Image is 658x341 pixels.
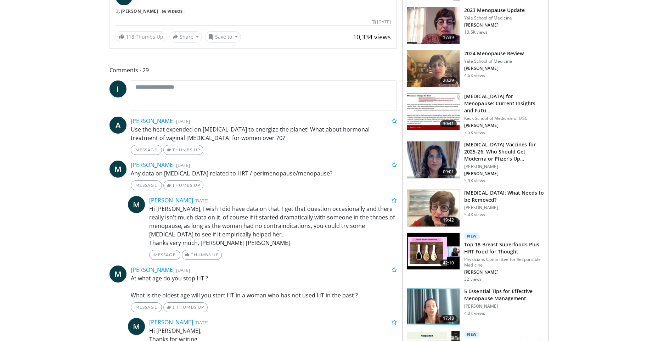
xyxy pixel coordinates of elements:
[159,8,185,14] a: 66 Videos
[149,250,180,260] a: Message
[372,19,391,25] div: [DATE]
[182,250,222,260] a: Thumbs Up
[464,15,525,21] p: Yale School of Medicine
[195,197,208,204] small: [DATE]
[407,190,460,227] img: 4d0a4bbe-a17a-46ab-a4ad-f5554927e0d3.150x105_q85_crop-smart_upscale.jpg
[464,212,485,218] p: 5.4K views
[464,141,544,162] h3: [MEDICAL_DATA] Vaccines for 2025-26: Who Should Get Moderna or Pfizer’s Up…
[407,7,544,44] a: 17:39 2023 Menopause Update Yale School of Medicine [PERSON_NAME] 10.5K views
[169,31,202,43] button: Share
[163,180,203,190] a: Thumbs Up
[407,7,460,44] img: 1b7e2ecf-010f-4a61-8cdc-5c411c26c8d3.150x105_q85_crop-smart_upscale.jpg
[116,31,167,42] a: 118 Thumbs Up
[176,118,190,124] small: [DATE]
[131,117,175,125] a: [PERSON_NAME]
[407,288,460,325] img: 6839e091-2cdb-4894-b49b-01b874b873c4.150x105_q85_crop-smart_upscale.jpg
[464,178,485,184] p: 5.9K views
[464,123,544,128] p: [PERSON_NAME]
[176,162,190,168] small: [DATE]
[172,304,175,310] span: 1
[128,196,145,213] a: M
[464,164,544,169] p: [PERSON_NAME]
[440,34,457,41] span: 17:39
[407,288,544,325] a: 17:48 5 Essential Tips for Effective Menopause Management [PERSON_NAME] 4.0K views
[149,205,397,247] p: Hi [PERSON_NAME], I wish I did have data on that. I get that question occasionally and there real...
[464,233,480,240] p: New
[464,303,544,309] p: [PERSON_NAME]
[464,58,524,64] p: Yale School of Medicine
[464,205,544,211] p: [PERSON_NAME]
[464,93,544,114] h3: [MEDICAL_DATA] for Menopause: Current Insights and Futu…
[407,141,460,178] img: 4e370bb1-17f0-4657-a42f-9b995da70d2f.png.150x105_q85_crop-smart_upscale.png
[407,50,460,87] img: 692f135d-47bd-4f7e-b54d-786d036e68d3.150x105_q85_crop-smart_upscale.jpg
[131,266,175,274] a: [PERSON_NAME]
[464,116,544,121] p: Keck School of Medicine of USC
[440,168,457,175] span: 09:01
[440,259,457,267] span: 42:10
[109,66,397,75] span: Comments 29
[109,117,126,134] a: A
[464,130,485,135] p: 7.5K views
[440,77,457,84] span: 20:29
[464,276,482,282] p: 32 views
[121,8,158,14] a: [PERSON_NAME]
[464,73,485,78] p: 4.6K views
[464,50,524,57] h3: 2024 Menopause Review
[131,161,175,169] a: [PERSON_NAME]
[440,217,457,224] span: 19:42
[109,265,126,283] a: M
[116,8,391,15] div: By
[464,311,485,316] p: 4.0K views
[464,189,544,203] h3: [MEDICAL_DATA]: What Needs to be Removed?
[440,315,457,322] span: 17:48
[128,318,145,335] a: M
[464,66,524,71] p: [PERSON_NAME]
[131,274,397,300] p: At what age do you stop HT ? What is the oldest age will you start HT in a woman who has not used...
[163,145,203,155] a: Thumbs Up
[407,233,460,270] img: 3ab16177-7160-4972-8450-2c1e26834691.150x105_q85_crop-smart_upscale.jpg
[131,302,162,312] a: Message
[163,302,208,312] a: 1 Thumbs Up
[353,33,391,41] span: 10,334 views
[464,22,525,28] p: [PERSON_NAME]
[131,125,397,142] p: Use the heat expended on [MEDICAL_DATA] to energize the planet! What about hormonal treatment of ...
[464,7,525,14] h3: 2023 Menopause Update
[464,241,544,255] h3: Top 18 Breast Superfoods Plus HRT Food for Thought
[131,145,162,155] a: Message
[407,233,544,282] a: 42:10 New Top 18 Breast Superfoods Plus HRT Food for Thought Physicians Committee for Responsible...
[464,29,488,35] p: 10.5K views
[109,161,126,178] a: M
[195,319,208,326] small: [DATE]
[149,196,193,204] a: [PERSON_NAME]
[407,141,544,184] a: 09:01 [MEDICAL_DATA] Vaccines for 2025-26: Who Should Get Moderna or Pfizer’s Up… [PERSON_NAME] [...
[205,31,241,43] button: Save to
[464,171,544,177] p: [PERSON_NAME]
[407,93,460,130] img: 47271b8a-94f4-49c8-b914-2a3d3af03a9e.150x105_q85_crop-smart_upscale.jpg
[176,267,190,273] small: [DATE]
[407,50,544,88] a: 20:29 2024 Menopause Review Yale School of Medicine [PERSON_NAME] 4.6K views
[464,257,544,268] p: Physicians Committee for Responsible Medicine
[464,269,544,275] p: [PERSON_NAME]
[407,93,544,135] a: 30:41 [MEDICAL_DATA] for Menopause: Current Insights and Futu… Keck School of Medicine of USC [PE...
[149,318,193,326] a: [PERSON_NAME]
[464,288,544,302] h3: 5 Essential Tips for Effective Menopause Management
[407,189,544,227] a: 19:42 [MEDICAL_DATA]: What Needs to be Removed? [PERSON_NAME] 5.4K views
[131,169,397,178] p: Any data on [MEDICAL_DATA] related to HRT / perimenopause/menopause?
[126,33,134,40] span: 118
[464,331,480,338] p: New
[131,180,162,190] a: Message
[109,80,126,97] a: I
[440,120,457,127] span: 30:41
